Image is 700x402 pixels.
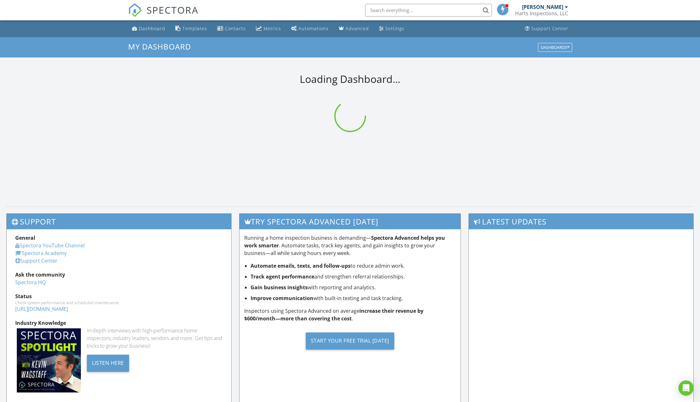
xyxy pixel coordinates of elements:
[244,307,423,322] strong: increase their revenue by $600/month—more than covering the cost
[306,332,394,350] div: Start Your Free Trial [DATE]
[522,4,563,10] div: [PERSON_NAME]
[225,25,246,31] div: Contacts
[345,25,369,31] div: Advanced
[139,25,165,31] div: Dashboard
[173,23,210,35] a: Templates
[128,3,142,17] img: The Best Home Inspection Software - Spectora
[17,328,81,392] img: Spectoraspolightmain
[15,305,68,312] a: [URL][DOMAIN_NAME]
[251,273,455,280] li: and strengthen referral relationships.
[385,25,404,31] div: Settings
[244,234,445,249] strong: Spectora Advanced helps you work smarter
[469,214,693,229] h3: Latest Updates
[541,45,569,50] div: Dashboards
[289,23,331,35] a: Automations (Basic)
[7,214,231,229] h3: Support
[251,284,308,291] strong: Gain business insights
[15,242,85,249] a: Spectora YouTube Channel
[251,294,455,302] li: with built-in texting and task tracking.
[264,25,281,31] div: Metrics
[182,25,207,31] div: Templates
[15,257,57,264] a: Support Center
[298,25,329,31] div: Automations
[253,23,284,35] a: Metrics
[251,273,314,280] strong: Track agent performance
[215,23,248,35] a: Contacts
[15,271,223,278] div: Ask the community
[515,10,568,17] div: Harts Inspections, LLC
[129,23,168,35] a: Dashboard
[244,234,455,257] p: Running a home inspection business is demanding— . Automate tasks, track key agents, and gain ins...
[251,284,455,291] li: with reporting and analytics.
[147,3,199,17] span: SPECTORA
[376,23,407,35] a: Settings
[15,279,46,286] a: Spectora HQ
[15,234,35,241] strong: General
[244,327,455,354] a: Start Your Free Trial [DATE]
[239,214,460,229] h3: Try spectora advanced [DATE]
[87,327,223,350] div: In-depth interviews with high-performance home inspectors, industry leaders, vendors and more. Ge...
[531,25,568,31] div: Support Center
[87,359,129,366] a: Listen Here
[15,319,223,327] div: Industry Knowledge
[251,295,313,302] strong: Improve communication
[15,250,67,257] a: Spectora Academy
[128,9,199,22] a: SPECTORA
[251,262,455,270] li: to reduce admin work.
[87,355,129,372] div: Listen Here
[15,300,223,305] div: Check system performance and scheduled maintenance.
[678,380,694,396] div: Open Intercom Messenger
[244,307,455,322] p: Inspectors using Spectora Advanced on average .
[522,23,571,35] a: Support Center
[251,262,350,269] strong: Automate emails, texts, and follow-ups
[15,292,223,300] div: Status
[365,4,492,17] input: Search everything...
[538,43,572,52] button: Dashboards
[336,23,371,35] a: Advanced
[128,41,191,52] span: My Dashboard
